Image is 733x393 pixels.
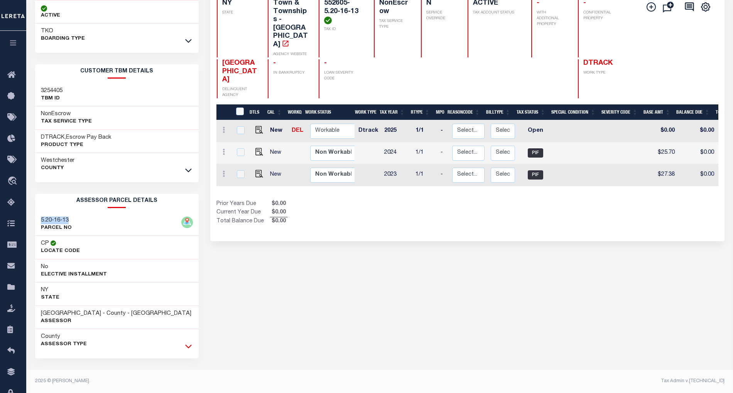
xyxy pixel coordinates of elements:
th: DTLS [247,104,264,120]
th: Work Status [302,104,355,120]
span: - [324,60,327,67]
th: BillType: activate to sort column ascending [483,104,513,120]
p: WORK TYPE [583,70,620,76]
th: Base Amt: activate to sort column ascending [640,104,673,120]
h3: CP [41,240,49,247]
th: &nbsp;&nbsp;&nbsp;&nbsp;&nbsp;&nbsp;&nbsp;&nbsp;&nbsp;&nbsp; [216,104,231,120]
td: - [437,164,449,186]
th: Tax Year: activate to sort column ascending [377,104,408,120]
h3: No [41,263,48,271]
p: County [41,165,74,172]
h3: Westchester [41,157,74,165]
p: Assessor Type [41,341,87,348]
p: WITH ADDITIONAL PROPERTY [537,10,569,27]
td: $0.00 [645,120,678,142]
span: [GEOGRAPHIC_DATA] [222,60,257,83]
h3: [GEOGRAPHIC_DATA] - County - [GEOGRAPHIC_DATA] [41,310,191,317]
h2: CUSTOMER TBM DETAILS [35,64,199,79]
th: ReasonCode: activate to sort column ascending [444,104,483,120]
td: 1/1 [412,120,437,142]
div: Tax Admin v.[TECHNICAL_ID] [385,378,725,385]
th: CAL: activate to sort column ascending [264,104,285,120]
h3: 3254405 [41,87,62,95]
td: 2025 [381,120,412,142]
td: 2024 [381,142,412,164]
h3: DTRACK,Escrow Pay Back [41,134,111,141]
span: - [273,60,276,67]
h3: 5.20-16-13 [41,217,72,224]
a: DEL [292,128,303,133]
p: TBM ID [41,95,62,102]
p: SERVICE OVERRIDE [426,10,458,22]
p: Elective Installment [41,271,107,279]
td: 2023 [381,164,412,186]
td: New [267,164,288,186]
p: DELINQUENT AGENCY [222,87,258,98]
span: DTRACK [583,60,613,67]
td: $27.38 [645,164,678,186]
td: 1/1 [412,164,437,186]
th: Special Condition: activate to sort column ascending [548,104,598,120]
span: PIF [528,170,543,180]
th: Balance Due: activate to sort column ascending [673,104,713,120]
td: Current Year Due [216,208,270,217]
th: Tax Status: activate to sort column ascending [513,104,549,120]
th: RType: activate to sort column ascending [408,104,433,120]
td: New [267,142,288,164]
td: 1/1 [412,142,437,164]
td: Prior Years Due [216,200,270,208]
p: STATE [222,10,258,16]
th: &nbsp; [231,104,247,120]
span: $0.00 [270,200,287,208]
p: State [41,294,59,302]
span: $0.00 [270,208,287,217]
p: PARCEL NO [41,224,72,232]
td: $0.00 [678,120,717,142]
p: Product Type [41,141,111,149]
div: 2025 © [PERSON_NAME]. [29,378,380,385]
p: Tax Service Type [41,118,92,126]
th: MPO [433,104,444,120]
p: CONFIDENTIAL PROPERTY [583,10,620,22]
p: ACTIVE [41,12,60,20]
td: Total Balance Due [216,217,270,225]
td: - [437,120,449,142]
td: Open [518,120,553,142]
span: $0.00 [270,217,287,226]
p: TAX ID [324,27,365,32]
p: TAX ACCOUNT STATUS [473,10,522,16]
td: New [267,120,288,142]
p: AGENCY WEBSITE [273,52,309,57]
h2: ASSESSOR PARCEL DETAILS [35,194,199,208]
h3: County [41,333,87,341]
p: IN BANKRUPTCY [273,70,309,76]
td: $25.70 [645,142,678,164]
td: - [437,142,449,164]
th: WorkQ [285,104,302,120]
p: LOAN SEVERITY CODE [324,70,365,82]
p: Locate Code [41,247,80,255]
td: Dtrack [355,120,381,142]
h3: NonEscrow [41,110,92,118]
th: Work Type [352,104,377,120]
td: $0.00 [678,164,717,186]
h3: NY [41,286,59,294]
p: BOARDING TYPE [41,35,85,43]
p: TAX SERVICE TYPE [379,18,411,30]
h3: TKO [41,27,85,35]
td: $0.00 [678,142,717,164]
span: PIF [528,148,543,158]
th: Severity Code: activate to sort column ascending [598,104,640,120]
p: Assessor [41,317,191,325]
i: travel_explore [7,176,20,186]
